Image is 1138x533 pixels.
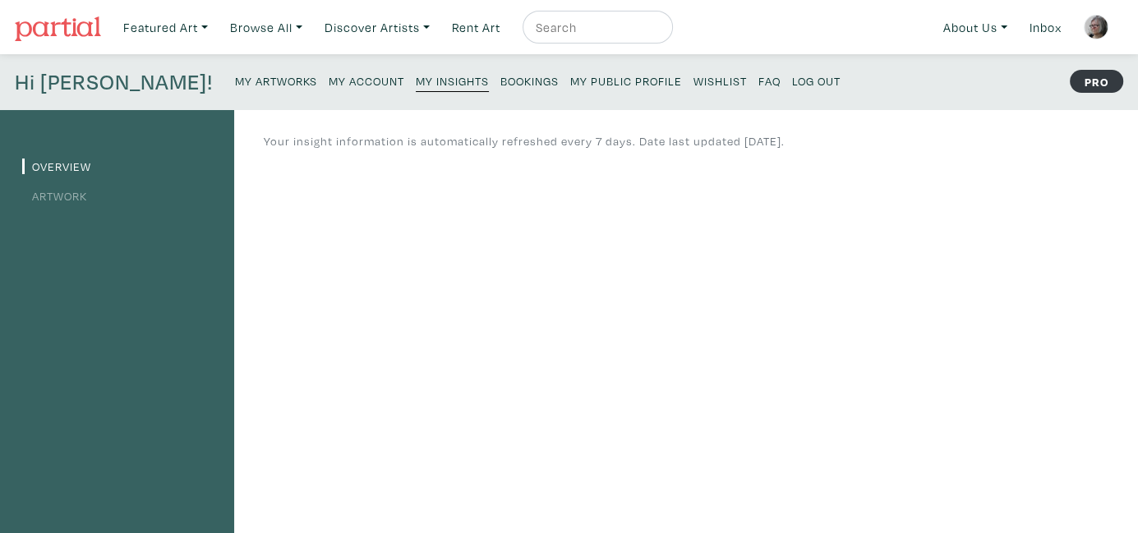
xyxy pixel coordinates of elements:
[570,69,682,91] a: My Public Profile
[792,73,841,89] small: Log Out
[329,69,404,91] a: My Account
[758,73,781,89] small: FAQ
[223,11,310,44] a: Browse All
[22,159,91,174] a: Overview
[758,69,781,91] a: FAQ
[500,69,559,91] a: Bookings
[1070,70,1123,93] strong: PRO
[235,73,317,89] small: My Artworks
[500,73,559,89] small: Bookings
[235,69,317,91] a: My Artworks
[570,73,682,89] small: My Public Profile
[1022,11,1069,44] a: Inbox
[22,188,87,204] a: Artwork
[792,69,841,91] a: Log Out
[1084,15,1108,39] img: phpThumb.php
[693,69,747,91] a: Wishlist
[534,17,657,38] input: Search
[317,11,437,44] a: Discover Artists
[264,132,785,150] p: Your insight information is automatically refreshed every 7 days. Date last updated [DATE].
[15,69,213,95] h4: Hi [PERSON_NAME]!
[693,73,747,89] small: Wishlist
[329,73,404,89] small: My Account
[936,11,1015,44] a: About Us
[416,69,489,92] a: My Insights
[416,73,489,89] small: My Insights
[445,11,508,44] a: Rent Art
[116,11,215,44] a: Featured Art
